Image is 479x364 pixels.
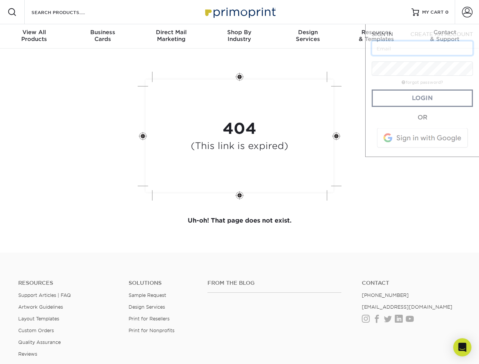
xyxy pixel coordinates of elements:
[453,338,471,356] div: Open Intercom Messenger
[18,304,63,310] a: Artwork Guidelines
[362,292,409,298] a: [PHONE_NUMBER]
[18,292,71,298] a: Support Articles | FAQ
[362,280,461,286] a: Contact
[205,24,273,49] a: Shop ByIndustry
[137,24,205,49] a: Direct MailMarketing
[202,4,278,20] img: Primoprint
[137,29,205,42] div: Marketing
[402,80,443,85] a: forgot password?
[362,304,452,310] a: [EMAIL_ADDRESS][DOMAIN_NAME]
[205,29,273,42] div: Industry
[372,89,473,107] a: Login
[191,141,288,152] h4: (This link is expired)
[372,31,393,37] span: SIGN IN
[372,113,473,122] div: OR
[274,24,342,49] a: DesignServices
[137,29,205,36] span: Direct Mail
[274,29,342,36] span: Design
[207,280,341,286] h4: From the Blog
[342,24,410,49] a: Resources& Templates
[129,292,166,298] a: Sample Request
[129,280,196,286] h4: Solutions
[31,8,105,17] input: SEARCH PRODUCTS.....
[205,29,273,36] span: Shop By
[68,24,137,49] a: BusinessCards
[372,41,473,55] input: Email
[129,304,165,310] a: Design Services
[422,9,444,16] span: MY CART
[445,9,449,15] span: 0
[223,119,256,138] strong: 404
[342,29,410,36] span: Resources
[342,29,410,42] div: & Templates
[410,31,473,37] span: CREATE AN ACCOUNT
[68,29,137,36] span: Business
[68,29,137,42] div: Cards
[188,217,292,224] strong: Uh-oh! That page does not exist.
[274,29,342,42] div: Services
[18,280,117,286] h4: Resources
